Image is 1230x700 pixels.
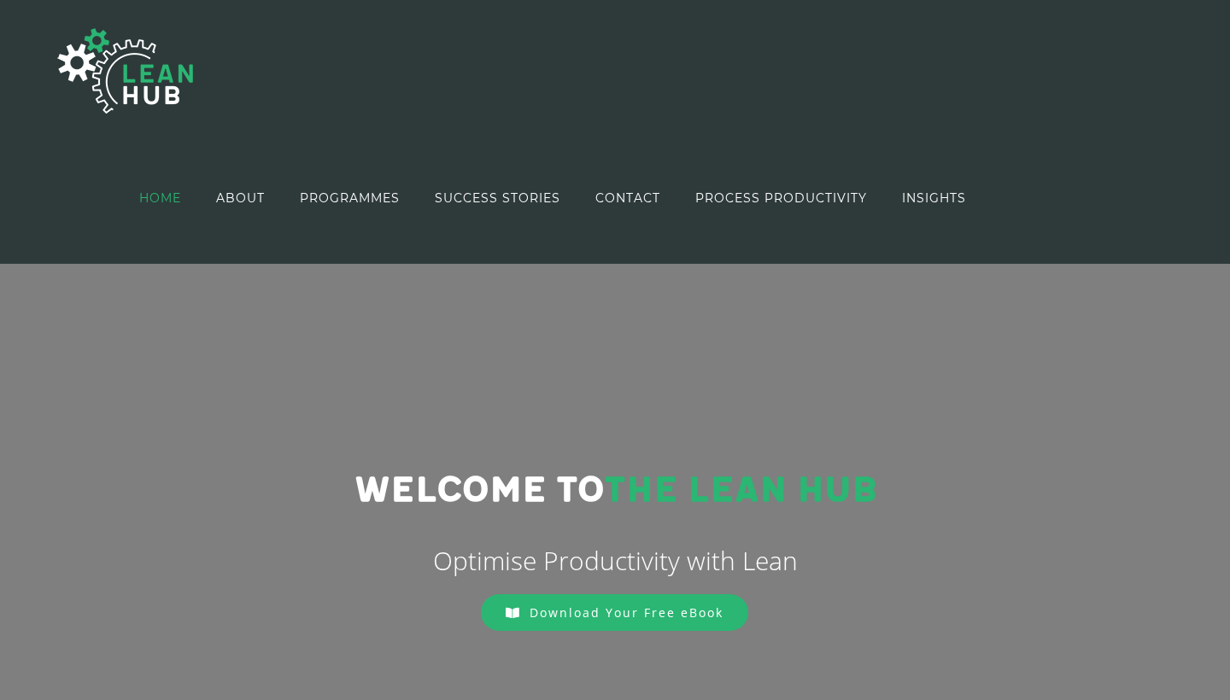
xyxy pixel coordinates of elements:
span: INSIGHTS [902,192,966,204]
span: ABOUT [216,192,265,204]
span: HOME [139,192,181,204]
a: PROGRAMMES [300,149,400,247]
a: PROCESS PRODUCTIVITY [695,149,867,247]
a: ABOUT [216,149,265,247]
img: The Lean Hub | Optimising productivity with Lean Logo [40,10,211,131]
span: CONTACT [595,192,660,204]
a: INSIGHTS [902,149,966,247]
a: HOME [139,149,181,247]
span: Download Your Free eBook [530,604,723,621]
span: PROGRAMMES [300,192,400,204]
a: SUCCESS STORIES [435,149,560,247]
a: Download Your Free eBook [481,594,748,631]
a: CONTACT [595,149,660,247]
span: Welcome to [354,469,604,512]
nav: Main Menu [139,149,966,247]
span: PROCESS PRODUCTIVITY [695,192,867,204]
span: THE LEAN HUB [604,469,876,512]
span: SUCCESS STORIES [435,192,560,204]
span: Optimise Productivity with Lean [433,543,798,578]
